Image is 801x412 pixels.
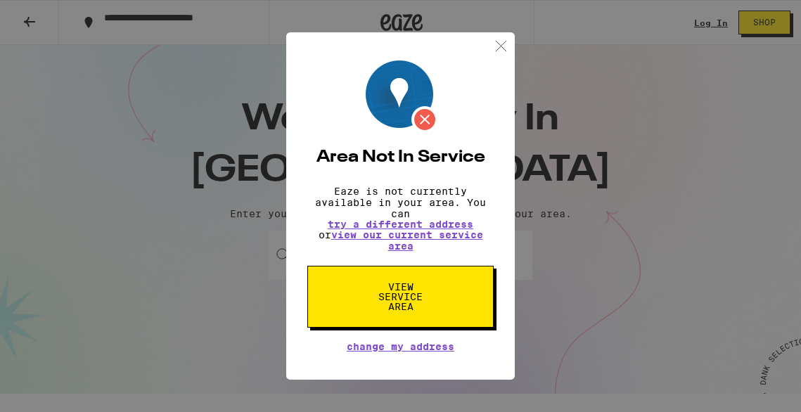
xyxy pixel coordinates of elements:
[8,10,101,21] span: Hi. Need any help?
[307,186,494,252] p: Eaze is not currently available in your area. You can or
[307,281,494,292] a: View Service Area
[307,149,494,166] h2: Area Not In Service
[328,219,473,229] button: try a different address
[307,266,494,328] button: View Service Area
[364,282,437,311] span: View Service Area
[331,229,483,252] a: view our current service area
[366,60,438,133] img: Location
[347,342,454,352] button: Change My Address
[492,37,510,55] img: close.svg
